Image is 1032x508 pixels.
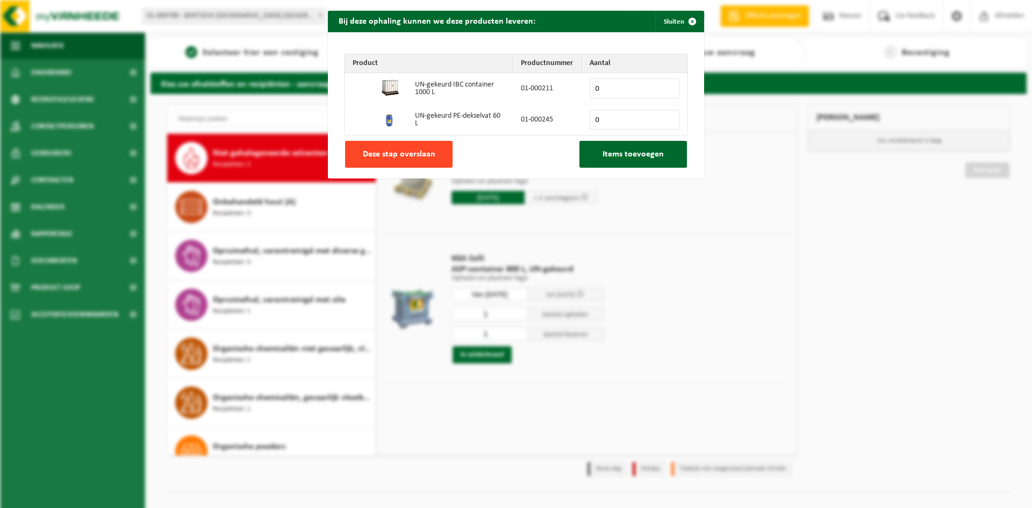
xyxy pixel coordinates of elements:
[407,73,513,104] td: UN-gekeurd IBC container 1000 L
[603,150,664,159] span: Items toevoegen
[513,104,582,135] td: 01-000245
[328,11,546,31] h2: Bij deze ophaling kunnen we deze producten leveren:
[513,73,582,104] td: 01-000211
[513,54,582,73] th: Productnummer
[345,54,513,73] th: Product
[407,104,513,135] td: UN-gekeurd PE-dekselvat 60 L
[363,150,435,159] span: Deze stap overslaan
[655,11,703,32] button: Sluiten
[382,110,399,127] img: 01-000245
[345,141,453,168] button: Deze stap overslaan
[579,141,687,168] button: Items toevoegen
[582,54,687,73] th: Aantal
[382,79,399,96] img: 01-000211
